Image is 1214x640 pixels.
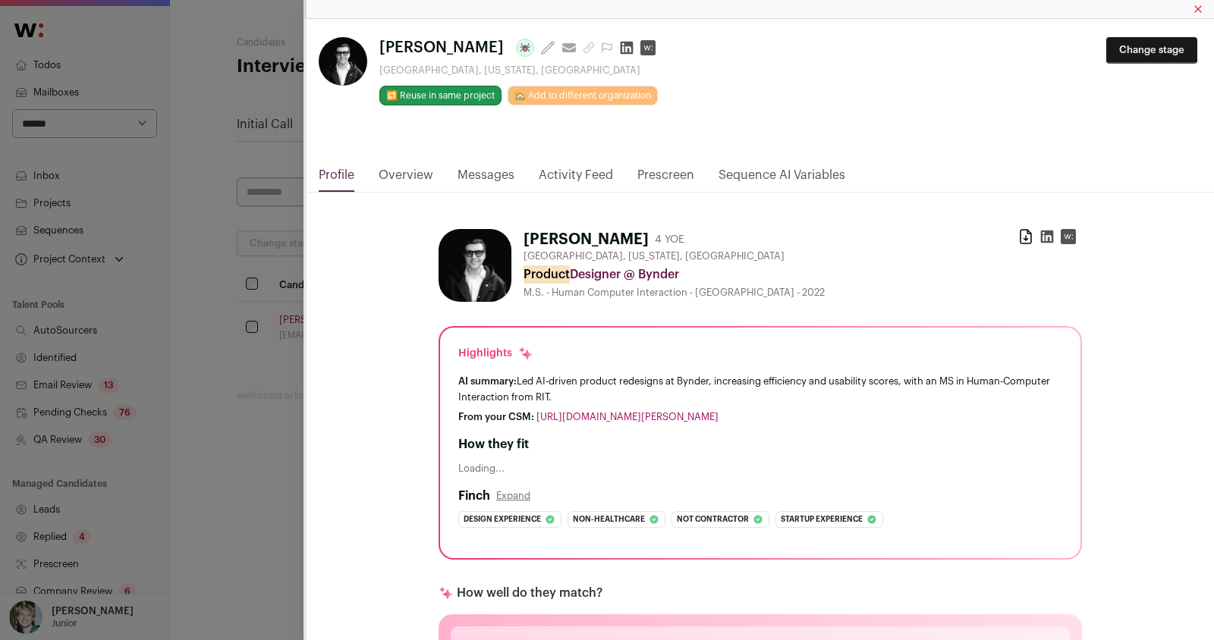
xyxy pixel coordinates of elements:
button: 🔂 Reuse in same project [379,86,502,105]
mark: Product [524,265,570,284]
img: b006dfc30f96c40bbc65a8a2535d06f7c1f5aa8a6ae6b732132dd1c167a80723.jpg [439,229,511,302]
a: Sequence AI Variables [719,166,845,192]
span: Startup experience [781,512,863,527]
a: [URL][DOMAIN_NAME][PERSON_NAME] [536,412,719,422]
div: Highlights [458,346,533,361]
div: [GEOGRAPHIC_DATA], [US_STATE], [GEOGRAPHIC_DATA] [379,64,662,77]
span: Non-healthcare [573,512,645,527]
div: Loading... [458,463,1062,475]
span: [GEOGRAPHIC_DATA], [US_STATE], [GEOGRAPHIC_DATA] [524,250,785,262]
span: [PERSON_NAME] [379,37,504,58]
h2: Finch [458,487,490,505]
h2: How they fit [458,435,1062,453]
img: b006dfc30f96c40bbc65a8a2535d06f7c1f5aa8a6ae6b732132dd1c167a80723.jpg [319,37,367,86]
span: AI summary: [458,376,517,386]
a: Overview [379,166,433,192]
p: How well do they match? [457,584,602,602]
button: Change stage [1106,37,1197,64]
h1: [PERSON_NAME] [524,229,649,250]
a: Activity Feed [539,166,613,192]
span: Design experience [464,512,541,527]
div: Led AI-driven product redesigns at Bynder, increasing efficiency and usability scores, with an MS... [458,373,1062,405]
button: Expand [496,490,530,502]
a: Messages [458,166,514,192]
div: M.S. - Human Computer Interaction - [GEOGRAPHIC_DATA] - 2022 [524,287,1082,299]
a: 🏡 Add to different organization [508,86,658,105]
a: Profile [319,166,354,192]
span: From your CSM: [458,412,534,422]
span: Not contractor [677,512,749,527]
div: Designer @ Bynder [524,265,1082,284]
a: Prescreen [637,166,694,192]
div: 4 YOE [655,232,684,247]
